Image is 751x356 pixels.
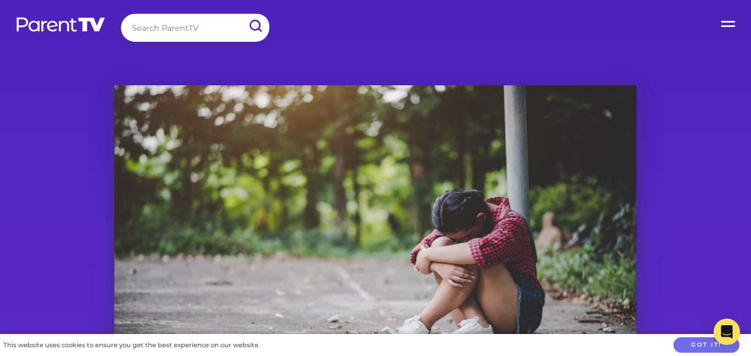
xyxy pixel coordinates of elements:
[15,17,106,32] img: parenttv-logo-white.4c85aaf.svg
[121,14,269,42] input: Search ParentTV
[3,339,259,351] div: This website uses cookies to ensure you get the best experience on our website.
[714,319,740,345] div: Open Intercom Messenger
[673,337,739,353] button: Got it!
[241,14,269,39] input: Submit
